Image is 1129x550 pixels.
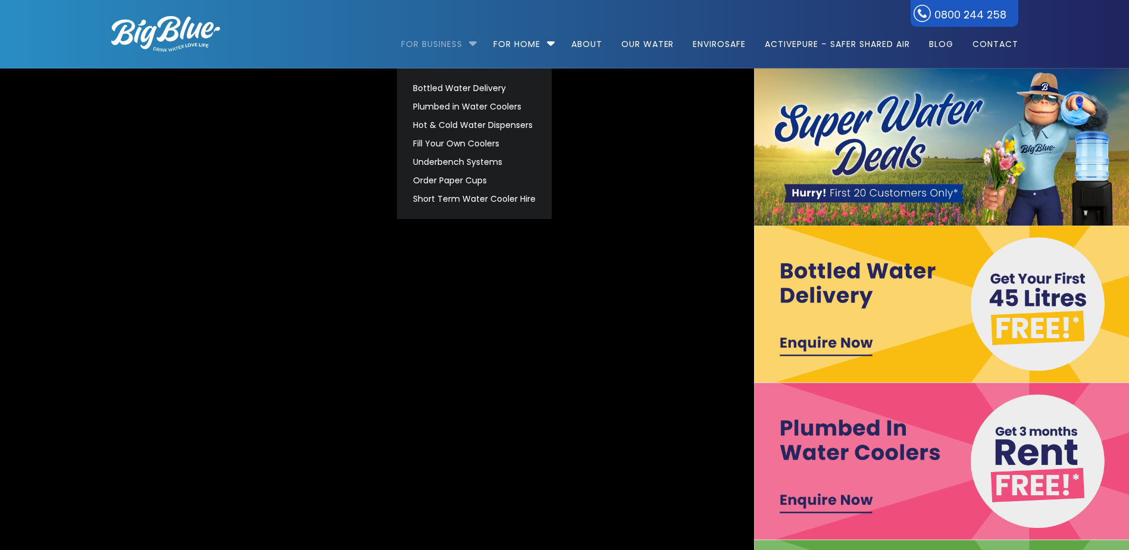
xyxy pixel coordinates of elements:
a: Underbench Systems [408,153,541,171]
a: Order Paper Cups [408,171,541,190]
img: logo [111,16,220,52]
a: Short Term Water Cooler Hire [408,190,541,208]
a: Hot & Cold Water Dispensers [408,116,541,135]
a: Bottled Water Delivery [408,79,541,98]
a: Plumbed in Water Coolers [408,98,541,116]
a: Fill Your Own Coolers [408,135,541,153]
